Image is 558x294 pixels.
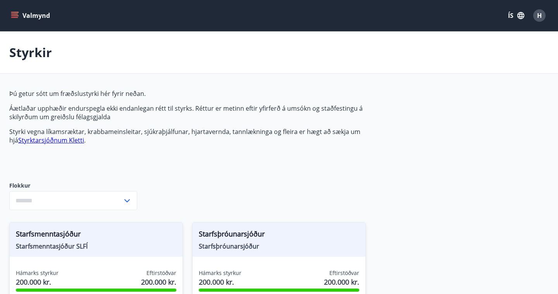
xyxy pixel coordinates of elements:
[199,269,241,277] span: Hámarks styrkur
[141,277,176,287] span: 200.000 kr.
[324,277,359,287] span: 200.000 kr.
[16,229,176,242] span: Starfsmenntasjóður
[504,9,529,23] button: ÍS
[199,242,359,251] span: Starfsþróunarsjóður
[16,269,59,277] span: Hámarks styrkur
[9,127,375,144] p: Styrki vegna líkamsræktar, krabbameinsleitar, sjúkraþjálfunar, hjartavernda, tannlækninga og flei...
[9,9,53,23] button: menu
[9,44,52,61] p: Styrkir
[16,277,59,287] span: 200.000 kr.
[537,11,542,20] span: H
[199,277,241,287] span: 200.000 kr.
[16,242,176,251] span: Starfsmenntasjóður SLFÍ
[146,269,176,277] span: Eftirstöðvar
[9,104,375,121] p: Áætlaðar upphæðir endurspegla ekki endanlegan rétt til styrks. Réttur er metinn eftir yfirferð á ...
[9,182,137,190] label: Flokkur
[329,269,359,277] span: Eftirstöðvar
[9,89,375,98] p: Þú getur sótt um fræðslustyrki hér fyrir neðan.
[18,136,84,144] a: Styrktarsjóðnum Kletti
[530,6,549,25] button: H
[199,229,359,242] span: Starfsþróunarsjóður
